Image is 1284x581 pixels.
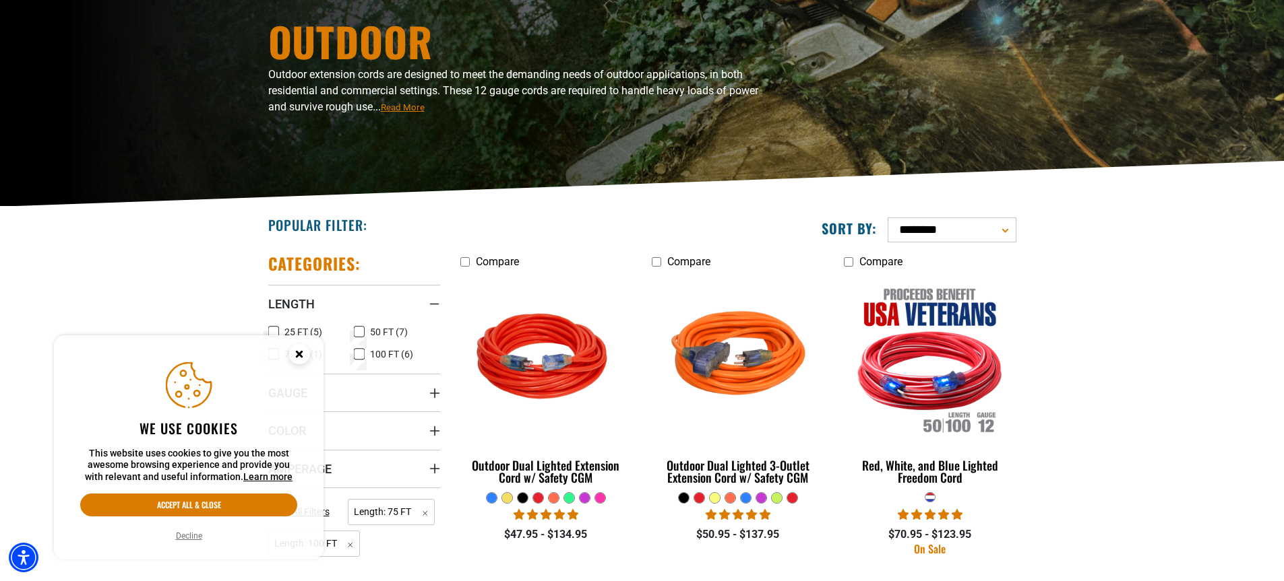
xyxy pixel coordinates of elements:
[859,255,903,268] span: Compare
[243,471,293,482] a: This website uses cookies to give you the most awesome browsing experience and provide you with r...
[460,275,632,491] a: Red Outdoor Dual Lighted Extension Cord w/ Safety CGM
[844,543,1016,554] div: On Sale
[460,526,632,543] div: $47.95 - $134.95
[460,459,632,483] div: Outdoor Dual Lighted Extension Cord w/ Safety CGM
[898,508,962,521] span: 5.00 stars
[667,255,710,268] span: Compare
[822,219,877,237] label: Sort by:
[268,374,440,411] summary: Gauge
[348,505,435,518] a: Length: 75 FT
[844,459,1016,483] div: Red, White, and Blue Lighted Freedom Cord
[172,529,206,543] button: Decline
[268,68,758,113] span: Outdoor extension cords are designed to meet the demanding needs of outdoor applications, in both...
[80,419,297,437] h2: We use cookies
[514,508,578,521] span: 4.83 stars
[268,285,440,322] summary: Length
[370,327,408,337] span: 50 FT (7)
[268,411,440,449] summary: Color
[284,327,322,337] span: 25 FT (5)
[706,508,770,521] span: 4.80 stars
[80,448,297,483] p: This website uses cookies to give you the most awesome browsing experience and provide you with r...
[80,493,297,516] button: Accept all & close
[476,255,519,268] span: Compare
[348,499,435,525] span: Length: 75 FT
[275,335,324,377] button: Close this option
[844,526,1016,543] div: $70.95 - $123.95
[9,543,38,572] div: Accessibility Menu
[844,275,1016,491] a: Red, White, and Blue Lighted Freedom Cord Red, White, and Blue Lighted Freedom Cord
[652,275,824,491] a: orange Outdoor Dual Lighted 3-Outlet Extension Cord w/ Safety CGM
[461,281,631,436] img: Red
[268,253,361,274] h2: Categories:
[381,102,425,112] span: Read More
[54,335,324,560] aside: Cookie Consent
[652,459,824,483] div: Outdoor Dual Lighted 3-Outlet Extension Cord w/ Safety CGM
[370,349,413,359] span: 100 FT (6)
[268,216,367,234] h2: Popular Filter:
[845,281,1015,436] img: Red, White, and Blue Lighted Freedom Cord
[652,526,824,543] div: $50.95 - $137.95
[268,296,315,312] span: Length
[268,21,760,61] h1: Outdoor
[653,281,823,436] img: orange
[268,450,440,487] summary: Amperage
